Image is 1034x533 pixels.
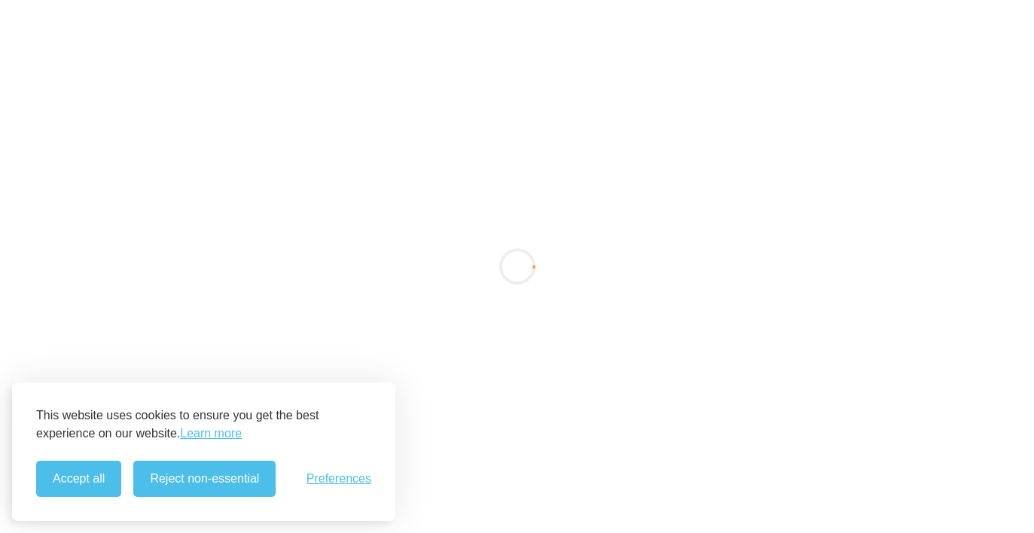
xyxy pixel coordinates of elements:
[36,407,371,443] p: This website uses cookies to ensure you get the best experience on our website.
[180,425,242,443] a: Learn more
[133,461,276,497] button: Reject non-essential
[307,472,371,486] button: Toggle preferences
[307,472,371,486] span: Preferences
[36,461,121,497] button: Accept all cookies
